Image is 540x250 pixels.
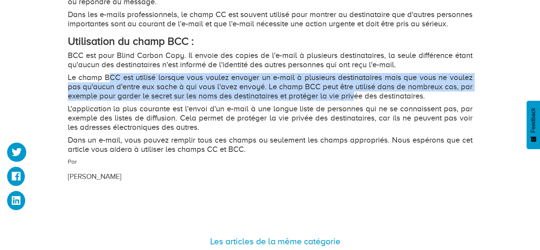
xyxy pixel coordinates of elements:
[68,135,473,154] p: Dans un e-mail, vous pouvez remplir tous ces champs ou seulement les champs appropriés. Nous espé...
[68,104,473,132] p: L'application la plus courante est l'envoi d'un e-mail à une longue liste de personnes qui ne se ...
[68,10,473,28] p: Dans les e-mails professionnels, le champ CC est souvent utilisé pour montrer au destinataire que...
[62,158,409,182] div: Par
[73,235,478,248] div: Les articles de la même catégorie
[68,172,403,180] h3: [PERSON_NAME]
[527,101,540,149] button: Feedback - Afficher l’enquête
[68,35,194,47] strong: Utilisation du champ BCC :
[68,51,473,69] p: BCC est pour Blind Carbon Copy. Il envoie des copies de l'e-mail à plusieurs destinataires, la se...
[530,108,536,133] span: Feedback
[68,73,473,101] p: Le champ BCC est utilisé lorsque vous voulez envoyer un e-mail à plusieurs destinataires mais que...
